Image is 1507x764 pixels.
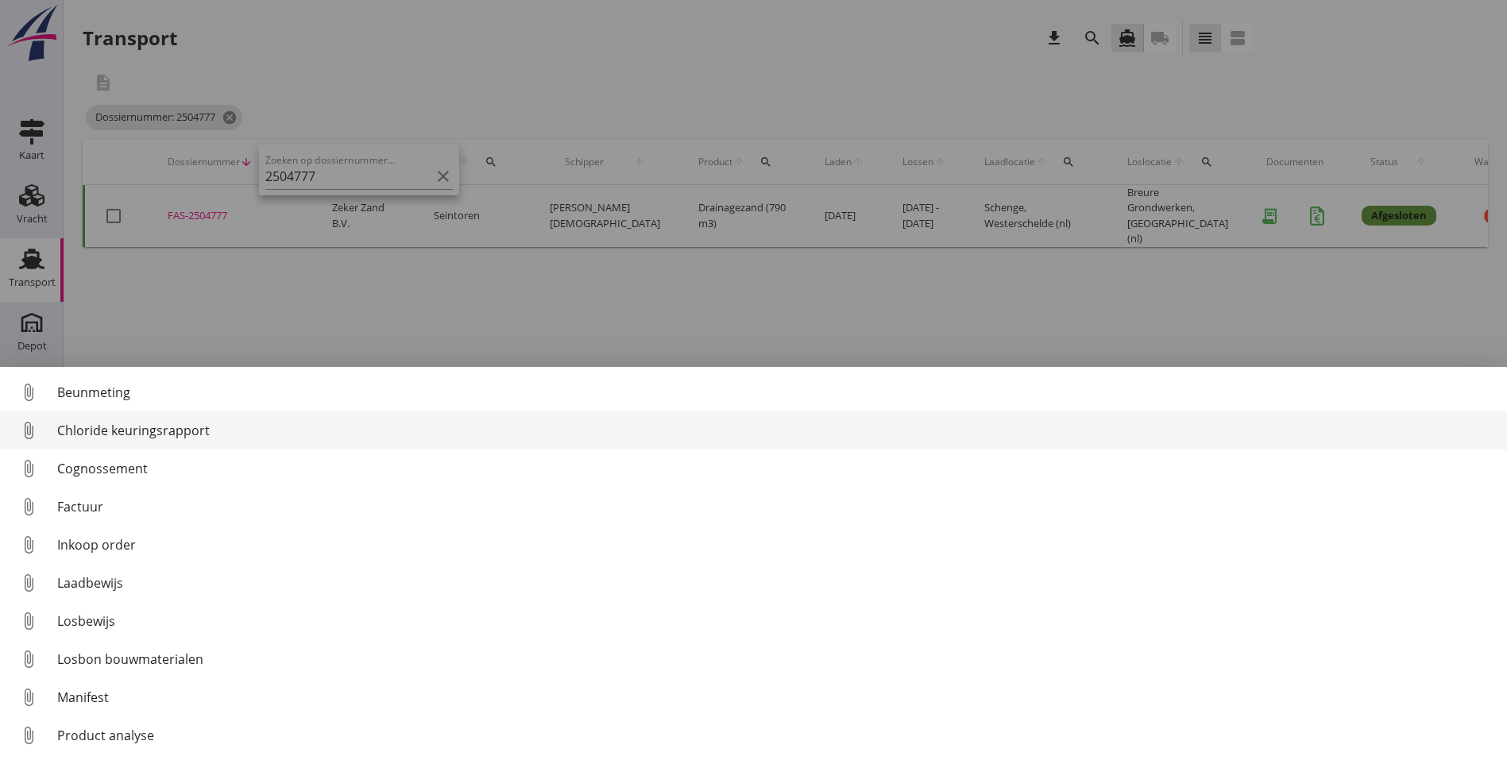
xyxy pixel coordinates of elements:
[16,570,41,596] i: attach_file
[16,418,41,443] i: attach_file
[16,532,41,558] i: attach_file
[57,573,1494,592] div: Laadbewijs
[16,456,41,481] i: attach_file
[57,612,1494,631] div: Losbewijs
[16,685,41,710] i: attach_file
[16,723,41,748] i: attach_file
[57,535,1494,554] div: Inkoop order
[16,494,41,519] i: attach_file
[16,380,41,405] i: attach_file
[57,726,1494,745] div: Product analyse
[57,421,1494,440] div: Chloride keuringsrapport
[57,688,1494,707] div: Manifest
[57,497,1494,516] div: Factuur
[16,646,41,672] i: attach_file
[57,459,1494,478] div: Cognossement
[57,650,1494,669] div: Losbon bouwmaterialen
[16,608,41,634] i: attach_file
[57,383,1494,402] div: Beunmeting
